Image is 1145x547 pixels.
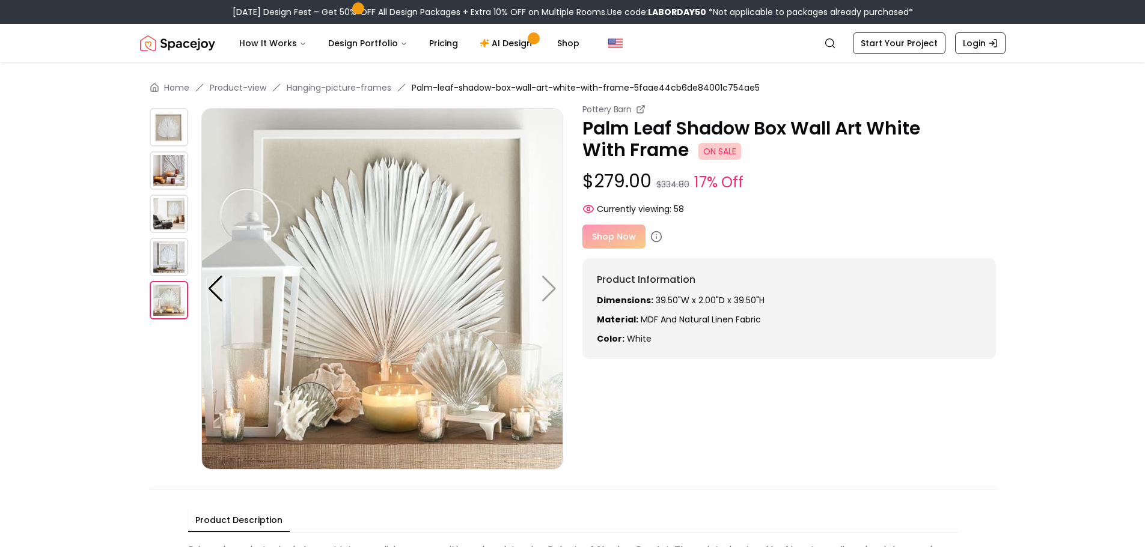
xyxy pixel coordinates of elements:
[582,118,996,161] p: Palm Leaf Shadow Box Wall Art White With Frame
[597,203,671,215] span: Currently viewing:
[582,171,996,193] p: $279.00
[548,31,589,55] a: Shop
[420,31,468,55] a: Pricing
[150,195,188,233] img: https://storage.googleapis.com/spacejoy-main/assets/5faae44cb6de84001c754ae5/product_2_co9ofcm618f
[150,108,188,147] img: https://storage.googleapis.com/spacejoy-main/assets/5faae44cb6de84001c754ae5/product_0_9chjpj88ofbh
[140,31,215,55] a: Spacejoy
[698,143,741,160] span: ON SALE
[955,32,1006,54] a: Login
[597,294,653,306] strong: Dimensions:
[656,178,689,190] small: $334.80
[674,203,684,215] span: 58
[597,333,624,345] strong: Color:
[627,333,652,345] span: white
[412,82,760,94] span: Palm-leaf-shadow-box-wall-art-white-with-frame-5faae44cb6de84001c754ae5
[694,172,743,193] small: 17% Off
[608,36,623,50] img: United States
[287,82,391,94] a: Hanging-picture-frames
[582,103,632,115] small: Pottery Barn
[140,31,215,55] img: Spacejoy Logo
[607,6,706,18] span: Use code:
[470,31,545,55] a: AI Design
[230,31,589,55] nav: Main
[150,151,188,190] img: https://storage.googleapis.com/spacejoy-main/assets/5faae44cb6de84001c754ae5/product_1_j5f7gno7c8d9
[319,31,417,55] button: Design Portfolio
[150,82,996,94] nav: breadcrumb
[140,24,1006,62] nav: Global
[210,82,266,94] a: Product-view
[150,281,188,319] img: https://storage.googleapis.com/spacejoy-main/assets/5faae44cb6de84001c754ae5/product_4_j43p9en2l06
[641,313,761,325] span: MDF and natural linen fabric
[233,6,913,18] div: [DATE] Design Fest – Get 50% OFF All Design Packages + Extra 10% OFF on Multiple Rooms.
[164,82,189,94] a: Home
[188,509,290,532] button: Product Description
[706,6,913,18] span: *Not applicable to packages already purchased*
[597,294,982,306] p: 39.50"W x 2.00"D x 39.50"H
[853,32,945,54] a: Start Your Project
[201,108,563,470] img: https://storage.googleapis.com/spacejoy-main/assets/5faae44cb6de84001c754ae5/product_4_j43p9en2l06
[597,273,982,287] h6: Product Information
[230,31,316,55] button: How It Works
[150,238,188,276] img: https://storage.googleapis.com/spacejoy-main/assets/5faae44cb6de84001c754ae5/product_3_2diihjgkm9nc
[648,6,706,18] b: LABORDAY50
[597,313,638,325] strong: Material:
